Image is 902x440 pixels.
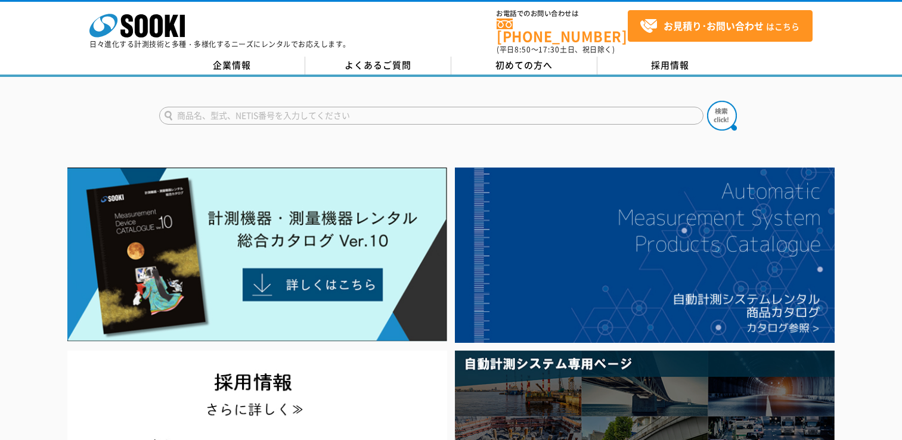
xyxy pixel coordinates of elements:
[497,44,615,55] span: (平日 ～ 土日、祝日除く)
[159,107,703,125] input: 商品名、型式、NETIS番号を入力してください
[640,17,799,35] span: はこちら
[455,168,835,343] img: 自動計測システムカタログ
[628,10,813,42] a: お見積り･お問い合わせはこちら
[67,168,447,342] img: Catalog Ver10
[305,57,451,75] a: よくあるご質問
[497,10,628,17] span: お電話でのお問い合わせは
[538,44,560,55] span: 17:30
[707,101,737,131] img: btn_search.png
[597,57,743,75] a: 採用情報
[159,57,305,75] a: 企業情報
[495,58,553,72] span: 初めての方へ
[514,44,531,55] span: 8:50
[89,41,351,48] p: 日々進化する計測技術と多種・多様化するニーズにレンタルでお応えします。
[451,57,597,75] a: 初めての方へ
[497,18,628,43] a: [PHONE_NUMBER]
[664,18,764,33] strong: お見積り･お問い合わせ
